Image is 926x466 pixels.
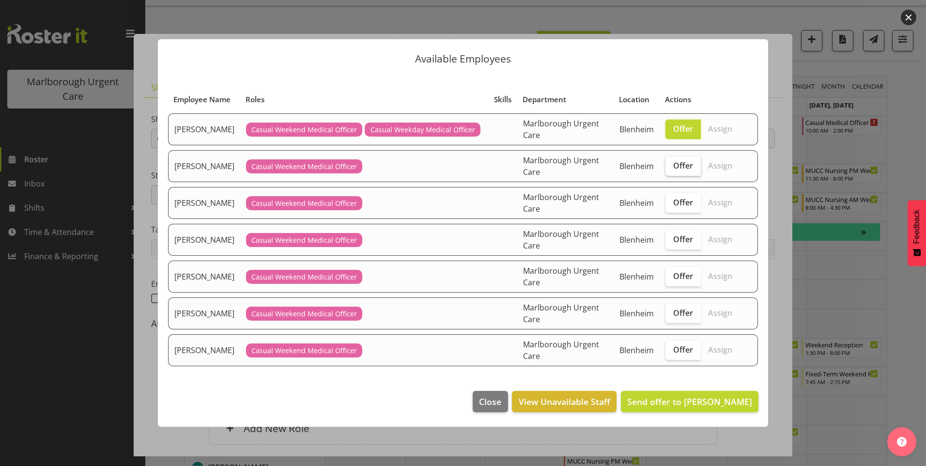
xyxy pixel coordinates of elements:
span: Actions [665,94,691,105]
span: Marlborough Urgent Care [523,302,599,325]
span: Blenheim [619,345,654,356]
td: [PERSON_NAME] [168,150,240,182]
span: Casual Weekend Medical Officer [251,272,357,282]
span: Casual Weekend Medical Officer [251,309,357,319]
span: Assign [708,234,732,244]
span: Assign [708,161,732,171]
span: Skills [494,94,511,105]
span: Assign [708,124,732,134]
span: Feedback [912,210,921,244]
span: Blenheim [619,234,654,245]
span: Marlborough Urgent Care [523,118,599,140]
span: Casual Weekend Medical Officer [251,124,357,135]
span: Offer [673,234,693,244]
span: Roles [246,94,264,105]
td: [PERSON_NAME] [168,224,240,256]
span: Offer [673,308,693,318]
span: Blenheim [619,161,654,171]
button: Close [473,391,508,412]
span: Casual Weekend Medical Officer [251,345,357,356]
span: Assign [708,198,732,207]
span: Casual Weekend Medical Officer [251,235,357,246]
span: Casual Weekend Medical Officer [251,161,357,172]
span: Offer [673,161,693,171]
span: Blenheim [619,308,654,319]
td: [PERSON_NAME] [168,297,240,329]
span: Assign [708,345,732,355]
span: Send offer to [PERSON_NAME] [627,396,752,407]
td: [PERSON_NAME] [168,334,240,366]
span: Marlborough Urgent Care [523,192,599,214]
span: Blenheim [619,124,654,135]
span: Blenheim [619,198,654,208]
span: Close [479,395,501,408]
button: View Unavailable Staff [512,391,616,412]
td: [PERSON_NAME] [168,113,240,145]
span: Assign [708,271,732,281]
span: View Unavailable Staff [519,395,610,408]
button: Send offer to [PERSON_NAME] [621,391,758,412]
span: Casual Weekend Medical Officer [251,198,357,209]
span: Marlborough Urgent Care [523,229,599,251]
span: Employee Name [173,94,231,105]
span: Offer [673,198,693,207]
td: [PERSON_NAME] [168,261,240,293]
span: Offer [673,271,693,281]
span: Blenheim [619,271,654,282]
p: Available Employees [168,54,758,64]
span: Casual Weekday Medical Officer [370,124,475,135]
img: help-xxl-2.png [897,437,907,447]
span: Marlborough Urgent Care [523,265,599,288]
span: Assign [708,308,732,318]
td: [PERSON_NAME] [168,187,240,219]
span: Offer [673,124,693,134]
span: Location [619,94,649,105]
span: Offer [673,345,693,355]
span: Marlborough Urgent Care [523,155,599,177]
span: Department [523,94,566,105]
span: Marlborough Urgent Care [523,339,599,361]
button: Feedback - Show survey [908,200,926,266]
